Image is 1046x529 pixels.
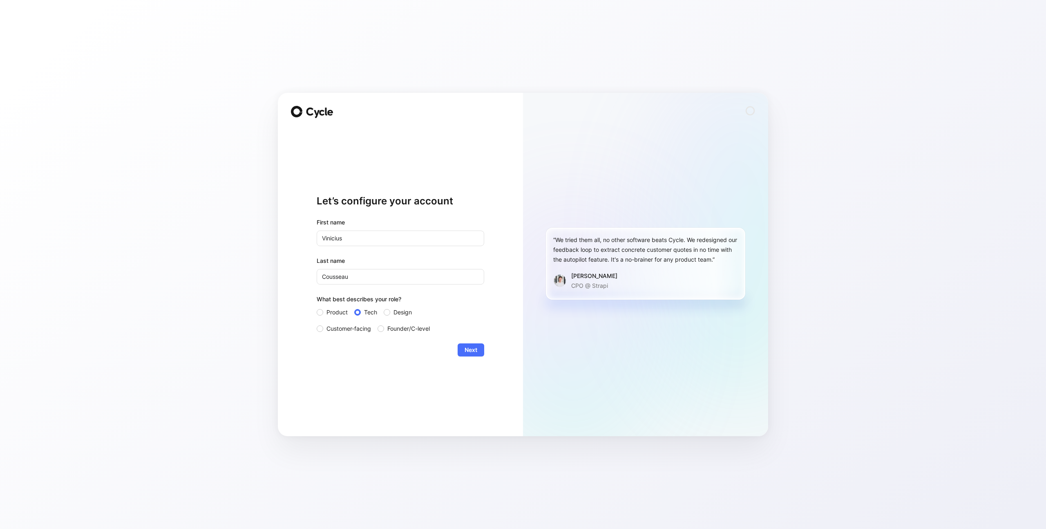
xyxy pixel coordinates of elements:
[317,217,484,227] div: First name
[465,345,477,355] span: Next
[317,269,484,285] input: Doe
[387,324,430,334] span: Founder/C-level
[326,324,371,334] span: Customer-facing
[393,307,412,317] span: Design
[571,281,617,291] p: CPO @ Strapi
[364,307,377,317] span: Tech
[317,231,484,246] input: John
[317,294,484,307] div: What best describes your role?
[571,271,617,281] div: [PERSON_NAME]
[317,256,484,266] label: Last name
[458,343,484,356] button: Next
[326,307,348,317] span: Product
[553,235,738,264] div: “We tried them all, no other software beats Cycle. We redesigned our feedback loop to extract con...
[317,195,484,208] h1: Let’s configure your account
